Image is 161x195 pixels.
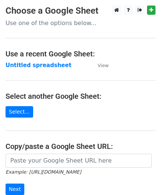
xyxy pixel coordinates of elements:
input: Paste your Google Sheet URL here [6,154,152,168]
a: Untitled spreadsheet [6,62,71,69]
small: View [98,63,109,68]
p: Use one of the options below... [6,19,155,27]
a: View [90,62,109,69]
h4: Copy/paste a Google Sheet URL: [6,142,155,151]
a: Select... [6,106,33,118]
input: Next [6,184,24,195]
h4: Select another Google Sheet: [6,92,155,101]
h4: Use a recent Google Sheet: [6,49,155,58]
h3: Choose a Google Sheet [6,6,155,16]
small: Example: [URL][DOMAIN_NAME] [6,169,81,175]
